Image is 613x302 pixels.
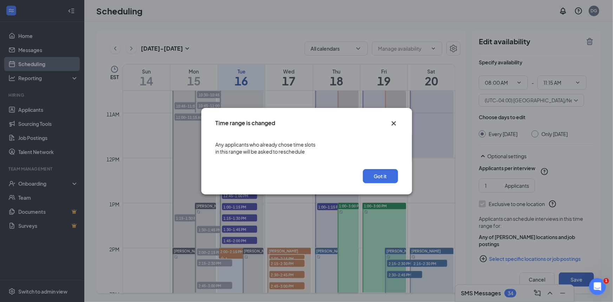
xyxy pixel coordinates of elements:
h3: Time range is changed [215,119,275,127]
svg: Cross [390,119,398,128]
button: Close [390,119,398,128]
span: 1 [604,278,609,284]
div: Any applicants who already chose time slots in this range will be asked to reschedule [215,134,398,162]
iframe: Intercom live chat [589,278,606,295]
button: Got it [363,169,398,183]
